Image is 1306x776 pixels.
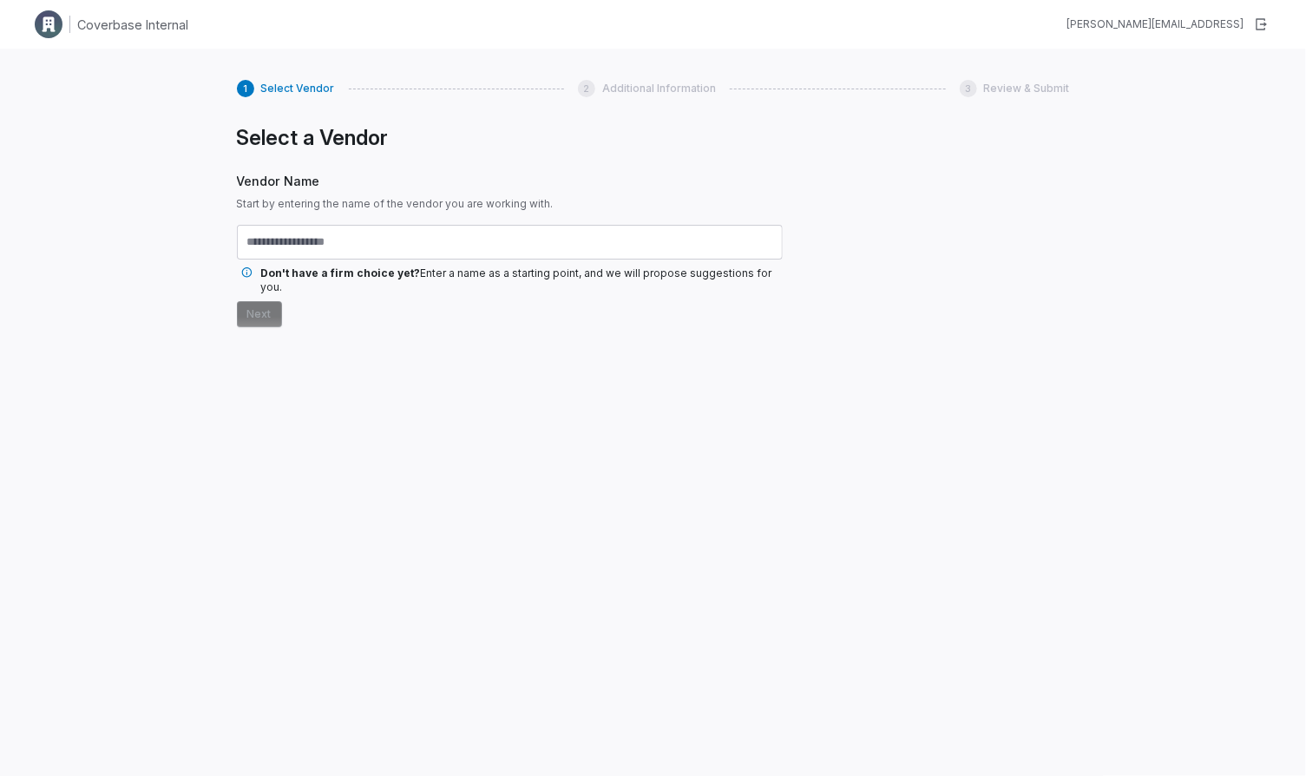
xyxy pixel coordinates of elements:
[578,80,595,97] div: 2
[237,80,254,97] div: 1
[1066,17,1244,31] div: [PERSON_NAME][EMAIL_ADDRESS]
[260,266,771,293] span: Enter a name as a starting point, and we will propose suggestions for you.
[261,82,335,95] span: Select Vendor
[984,82,1070,95] span: Review & Submit
[960,80,977,97] div: 3
[237,197,783,211] span: Start by entering the name of the vendor you are working with.
[35,10,62,38] img: Clerk Logo
[237,172,783,190] span: Vendor Name
[237,125,783,151] h1: Select a Vendor
[602,82,716,95] span: Additional Information
[77,16,188,34] h1: Coverbase Internal
[260,266,420,279] span: Don't have a firm choice yet?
